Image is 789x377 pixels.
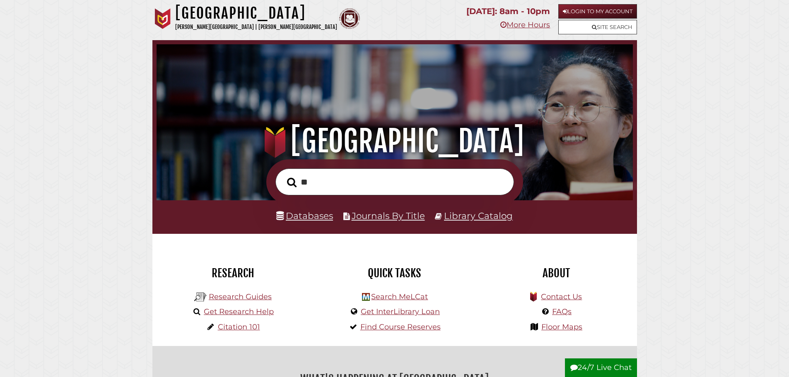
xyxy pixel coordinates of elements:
i: Search [287,177,297,187]
a: Journals By Title [352,210,425,221]
a: Site Search [558,20,637,34]
h1: [GEOGRAPHIC_DATA] [175,4,337,22]
a: Floor Maps [541,322,582,331]
img: Hekman Library Logo [194,291,207,303]
a: Find Course Reserves [360,322,441,331]
a: Databases [276,210,333,221]
h2: Quick Tasks [320,266,469,280]
a: Search MeLCat [371,292,428,301]
a: Get Research Help [204,307,274,316]
p: [DATE]: 8am - 10pm [466,4,550,19]
img: Calvin Theological Seminary [339,8,360,29]
a: Citation 101 [218,322,260,331]
button: Search [283,175,301,190]
a: Library Catalog [444,210,513,221]
a: Contact Us [541,292,582,301]
a: Login to My Account [558,4,637,19]
p: [PERSON_NAME][GEOGRAPHIC_DATA] | [PERSON_NAME][GEOGRAPHIC_DATA] [175,22,337,32]
a: Get InterLibrary Loan [361,307,440,316]
img: Hekman Library Logo [362,293,370,301]
h2: Research [159,266,308,280]
a: More Hours [500,20,550,29]
img: Calvin University [152,8,173,29]
h2: About [482,266,631,280]
a: Research Guides [209,292,272,301]
a: FAQs [552,307,572,316]
h1: [GEOGRAPHIC_DATA] [168,123,621,159]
